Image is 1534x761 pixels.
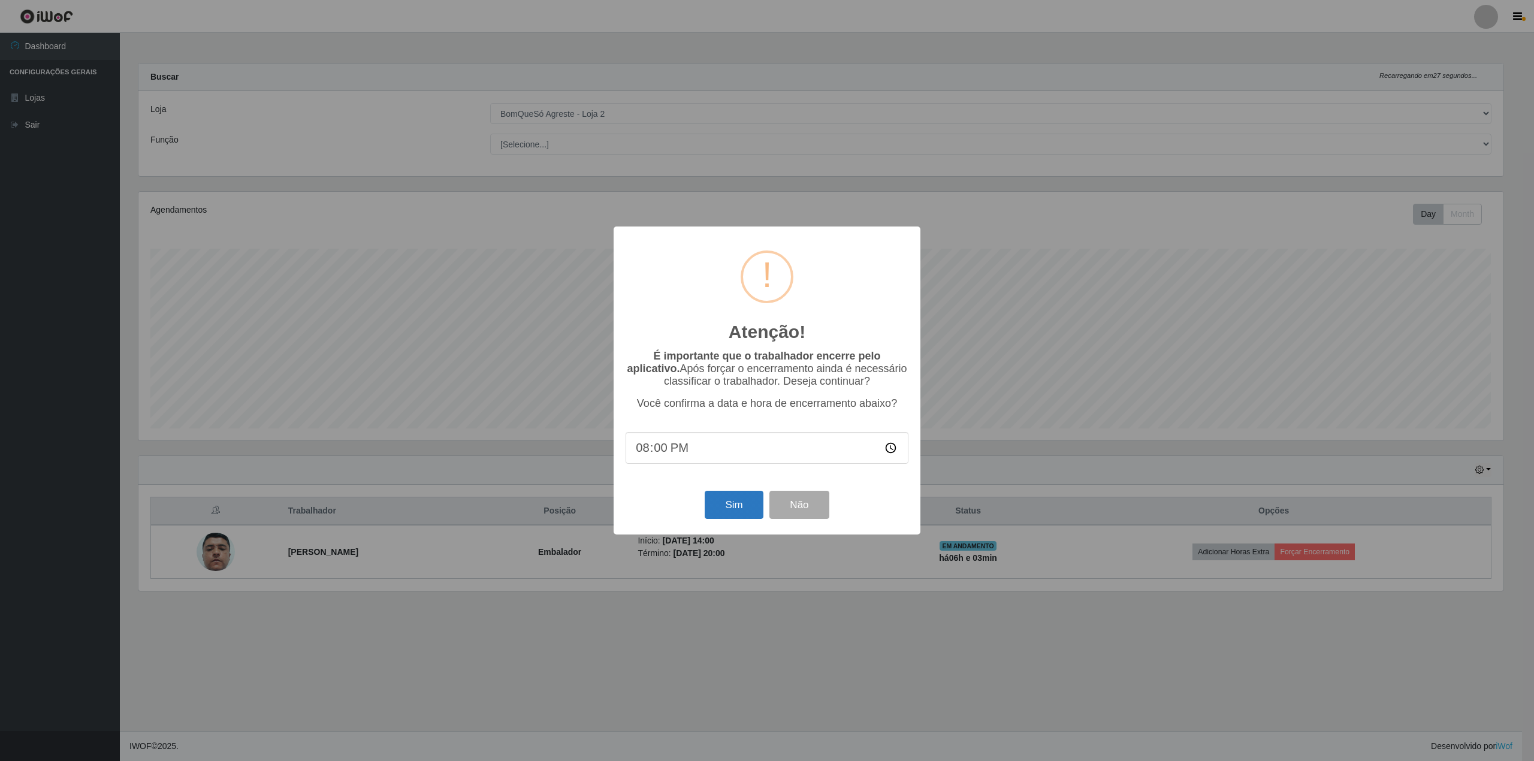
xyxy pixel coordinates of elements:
button: Sim [705,491,763,519]
p: Após forçar o encerramento ainda é necessário classificar o trabalhador. Deseja continuar? [626,350,908,388]
b: É importante que o trabalhador encerre pelo aplicativo. [627,350,880,375]
h2: Atenção! [729,321,805,343]
button: Não [769,491,829,519]
p: Você confirma a data e hora de encerramento abaixo? [626,397,908,410]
